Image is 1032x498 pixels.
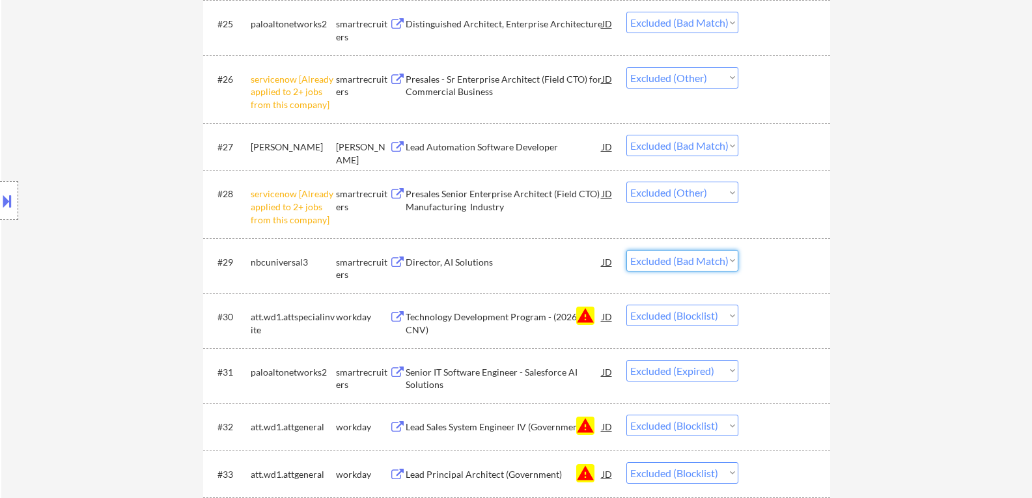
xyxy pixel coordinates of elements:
[336,311,389,324] div: workday
[251,468,336,481] div: att.wd1.attgeneral
[406,256,602,269] div: Director, AI Solutions
[336,468,389,481] div: workday
[576,464,594,482] button: warning
[406,468,602,481] div: Lead Principal Architect (Government)
[406,187,602,213] div: Presales Senior Enterprise Architect (Field CTO) Manufacturing Industry
[336,421,389,434] div: workday
[406,421,602,434] div: Lead Sales System Engineer IV (Government)
[251,311,336,336] div: att.wd1.attspecialinvite
[251,141,336,154] div: [PERSON_NAME]
[406,366,602,391] div: Senior IT Software Engineer - Salesforce AI Solutions
[406,18,602,31] div: Distinguished Architect, Enterprise Architecture
[251,73,336,111] div: servicenow [Already applied to 2+ jobs from this company]
[336,366,389,391] div: smartrecruiters
[217,421,240,434] div: #32
[251,366,336,379] div: paloaltonetworks2
[217,18,240,31] div: #25
[251,187,336,226] div: servicenow [Already applied to 2+ jobs from this company]
[576,307,594,325] button: warning
[601,182,614,205] div: JD
[217,366,240,379] div: #31
[336,187,389,213] div: smartrecruiters
[251,18,336,31] div: paloaltonetworks2
[406,73,602,98] div: Presales - Sr Enterprise Architect (Field CTO) for Commercial Business
[601,67,614,90] div: JD
[576,417,594,435] button: warning
[406,141,602,154] div: Lead Automation Software Developer
[601,305,614,328] div: JD
[251,421,336,434] div: att.wd1.attgeneral
[601,12,614,35] div: JD
[217,73,240,86] div: #26
[217,468,240,481] div: #33
[336,141,389,166] div: [PERSON_NAME]
[601,462,614,486] div: JD
[406,311,602,336] div: Technology Development Program - (2026 - CNV)
[601,135,614,158] div: JD
[336,18,389,43] div: smartrecruiters
[251,256,336,269] div: nbcuniversal3
[336,73,389,98] div: smartrecruiters
[336,256,389,281] div: smartrecruiters
[601,250,614,273] div: JD
[601,360,614,383] div: JD
[601,415,614,438] div: JD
